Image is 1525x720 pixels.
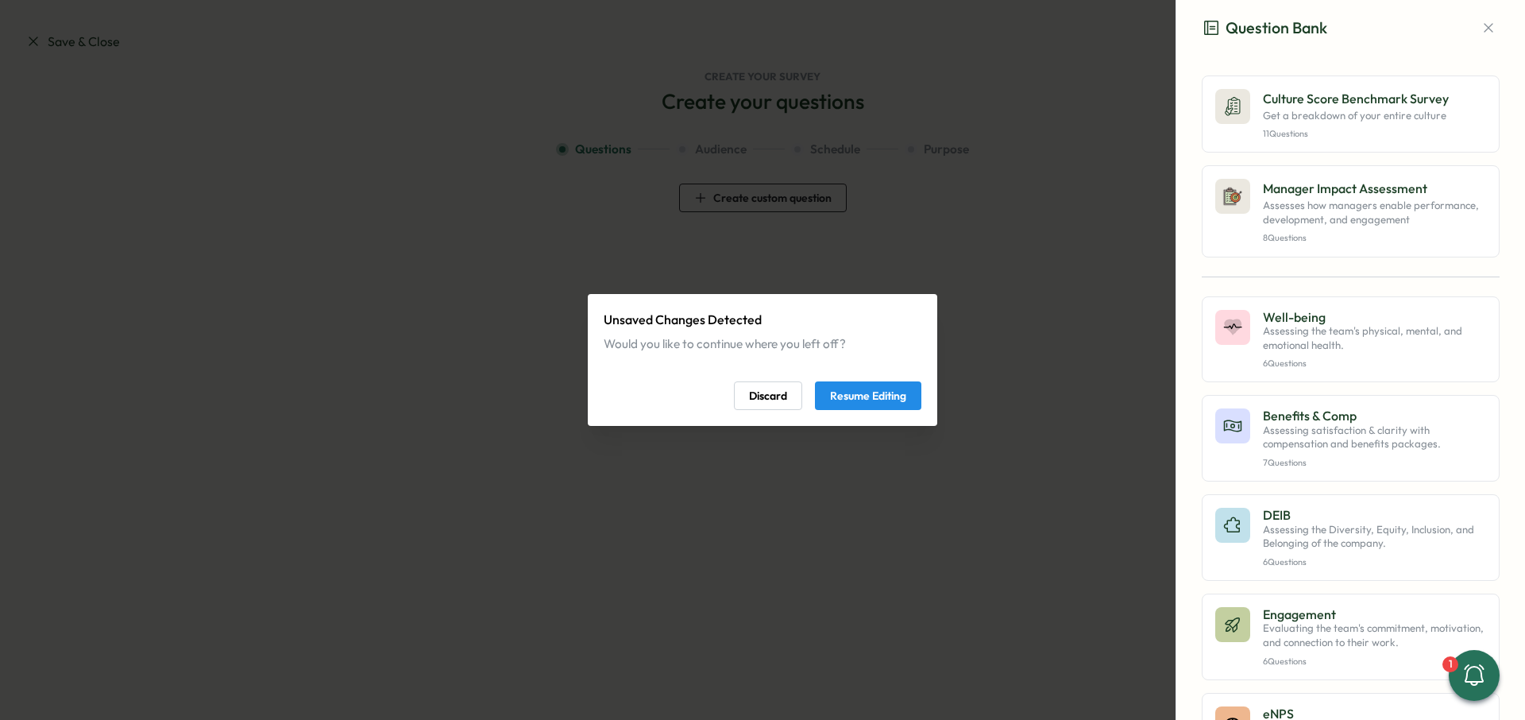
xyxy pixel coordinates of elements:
p: Assessing satisfaction & clarity with compensation and benefits packages. [1263,424,1486,451]
p: Assessing the Diversity, Equity, Inclusion, and Belonging of the company. [1263,523,1486,551]
button: Resume Editing [815,381,921,410]
p: 6 Questions [1263,358,1486,369]
p: 8 Questions [1263,233,1486,243]
div: Would you like to continue where you left off? [604,335,921,353]
p: Assesses how managers enable performance, development, and engagement [1263,199,1486,226]
p: 6 Questions [1263,656,1486,667]
p: 7 Questions [1263,458,1486,468]
p: 11 Questions [1263,129,1486,139]
p: 6 Questions [1263,557,1486,567]
button: 1 [1449,650,1500,701]
div: 1 [1442,656,1458,672]
img: Manager Impact Assessment [1222,185,1244,207]
h3: Question Bank [1202,16,1327,41]
button: DEIBAssessing the Diversity, Equity, Inclusion, and Belonging of the company.6Questions [1202,494,1500,581]
p: Culture Score Benchmark Survey [1263,89,1486,109]
p: DEIB [1263,508,1486,522]
p: Engagement [1263,607,1486,621]
p: Assessing the team's physical, mental, and emotional health. [1263,324,1486,352]
p: Benefits & Comp [1263,408,1486,423]
p: Unsaved Changes Detected [604,310,921,330]
button: Benefits & CompAssessing satisfaction & clarity with compensation and benefits packages.7Questions [1202,395,1500,482]
button: Discard [734,381,802,410]
button: Well-beingAssessing the team's physical, mental, and emotional health.6Questions [1202,296,1500,383]
p: Evaluating the team's commitment, motivation, and connection to their work. [1263,621,1486,649]
span: Resume Editing [830,382,906,409]
p: Get a breakdown of your entire culture [1263,109,1486,123]
p: Well-being [1263,310,1486,324]
button: EngagementEvaluating the team's commitment, motivation, and connection to their work.6Questions [1202,594,1500,680]
p: Manager Impact Assessment [1263,179,1486,199]
span: Discard [749,382,787,409]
